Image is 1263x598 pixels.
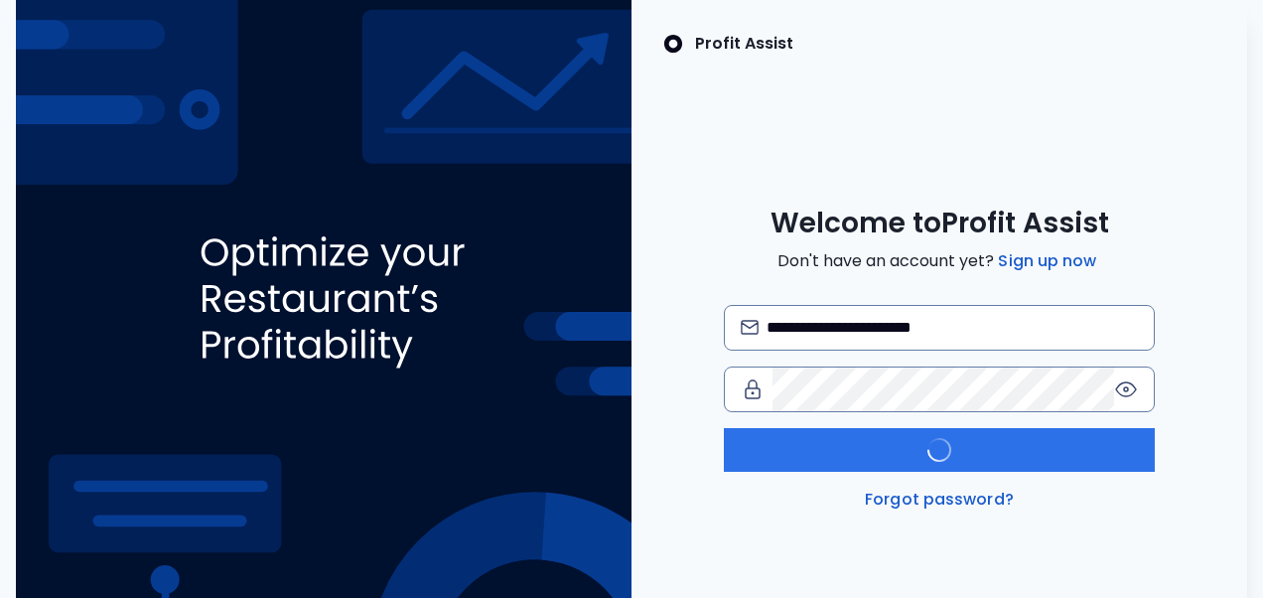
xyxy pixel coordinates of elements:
[771,206,1109,241] span: Welcome to Profit Assist
[695,32,793,56] p: Profit Assist
[777,249,1100,273] span: Don't have an account yet?
[861,488,1018,512] a: Forgot password?
[741,320,760,335] img: email
[663,32,683,56] img: SpotOn Logo
[994,249,1100,273] a: Sign up now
